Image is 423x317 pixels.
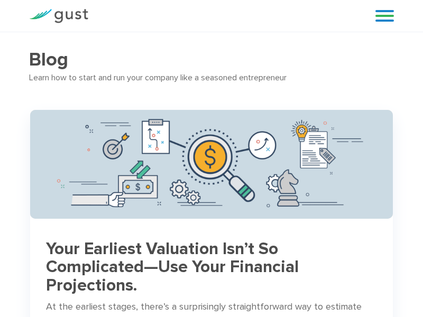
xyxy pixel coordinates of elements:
h3: Your Earliest Valuation Isn’t So Complicated—Use Your Financial Projections. [46,240,377,295]
img: Gust Logo [29,9,88,23]
img: Startup Pricing Strategy Concepts Df0332e27679a759546818ede07d464577116d19979330954a439fea980ac7d2 [30,110,393,219]
h1: Blog [29,48,394,71]
div: Learn how to start and run your company like a seasoned entrepreneur [29,71,394,85]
